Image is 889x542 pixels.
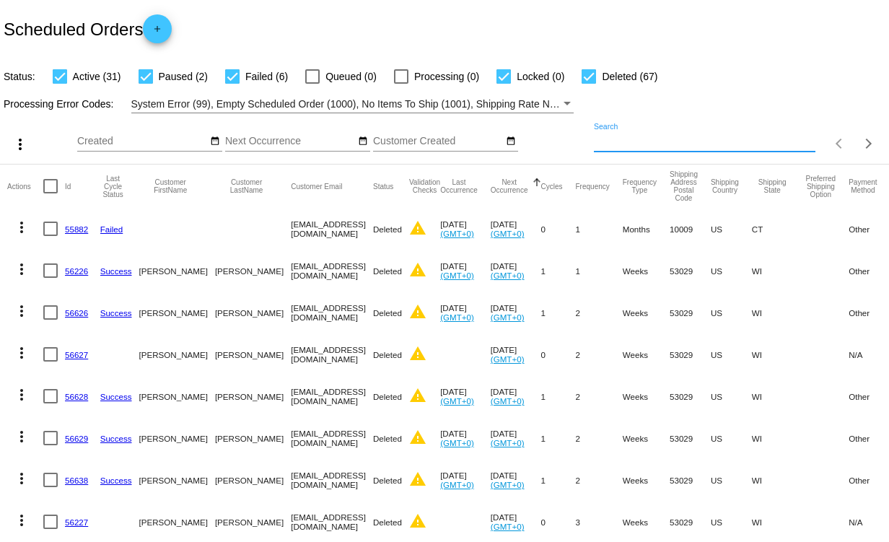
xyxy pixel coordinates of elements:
[13,219,30,236] mat-icon: more_vert
[409,165,440,208] mat-header-cell: Validation Checks
[517,68,564,85] span: Locked (0)
[440,438,474,447] a: (GMT+0)
[711,250,752,292] mat-cell: US
[623,333,670,375] mat-cell: Weeks
[291,208,373,250] mat-cell: [EMAIL_ADDRESS][DOMAIN_NAME]
[77,136,207,147] input: Created
[491,375,541,417] mat-cell: [DATE]
[245,68,288,85] span: Failed (6)
[100,434,132,443] a: Success
[491,229,525,238] a: (GMT+0)
[373,136,503,147] input: Customer Created
[825,129,854,158] button: Previous page
[491,354,525,364] a: (GMT+0)
[291,292,373,333] mat-cell: [EMAIL_ADDRESS][DOMAIN_NAME]
[13,344,30,362] mat-icon: more_vert
[541,375,576,417] mat-cell: 1
[65,476,88,485] a: 56638
[4,98,114,110] span: Processing Error Codes:
[576,292,623,333] mat-cell: 2
[752,208,806,250] mat-cell: CT
[215,292,291,333] mat-cell: [PERSON_NAME]
[623,459,670,501] mat-cell: Weeks
[711,417,752,459] mat-cell: US
[440,375,491,417] mat-cell: [DATE]
[602,68,657,85] span: Deleted (67)
[409,261,426,279] mat-icon: warning
[670,333,711,375] mat-cell: 53029
[215,417,291,459] mat-cell: [PERSON_NAME]
[711,333,752,375] mat-cell: US
[291,459,373,501] mat-cell: [EMAIL_ADDRESS][DOMAIN_NAME]
[373,350,402,359] span: Deleted
[149,24,166,41] mat-icon: add
[576,459,623,501] mat-cell: 2
[491,417,541,459] mat-cell: [DATE]
[541,250,576,292] mat-cell: 1
[100,266,132,276] a: Success
[373,308,402,318] span: Deleted
[491,271,525,280] a: (GMT+0)
[13,302,30,320] mat-icon: more_vert
[65,224,88,234] a: 55882
[215,375,291,417] mat-cell: [PERSON_NAME]
[13,512,30,529] mat-icon: more_vert
[541,208,576,250] mat-cell: 0
[440,208,491,250] mat-cell: [DATE]
[752,250,806,292] mat-cell: WI
[576,182,610,191] button: Change sorting for Frequency
[139,459,215,501] mat-cell: [PERSON_NAME]
[409,512,426,530] mat-icon: warning
[440,459,491,501] mat-cell: [DATE]
[491,438,525,447] a: (GMT+0)
[373,392,402,401] span: Deleted
[440,250,491,292] mat-cell: [DATE]
[576,375,623,417] mat-cell: 2
[670,417,711,459] mat-cell: 53029
[623,178,657,194] button: Change sorting for FrequencyType
[506,136,516,147] mat-icon: date_range
[139,178,202,194] button: Change sorting for CustomerFirstName
[215,178,278,194] button: Change sorting for CustomerLastName
[594,136,815,147] input: Search
[491,292,541,333] mat-cell: [DATE]
[100,476,132,485] a: Success
[65,182,71,191] button: Change sorting for Id
[291,250,373,292] mat-cell: [EMAIL_ADDRESS][DOMAIN_NAME]
[541,292,576,333] mat-cell: 1
[623,250,670,292] mat-cell: Weeks
[100,175,126,198] button: Change sorting for LastProcessingCycleId
[139,292,215,333] mat-cell: [PERSON_NAME]
[215,250,291,292] mat-cell: [PERSON_NAME]
[409,303,426,320] mat-icon: warning
[4,14,172,43] h2: Scheduled Orders
[491,396,525,406] a: (GMT+0)
[215,459,291,501] mat-cell: [PERSON_NAME]
[440,312,474,322] a: (GMT+0)
[100,308,132,318] a: Success
[491,480,525,489] a: (GMT+0)
[711,208,752,250] mat-cell: US
[491,178,528,194] button: Change sorting for NextOccurrenceUtc
[373,182,393,191] button: Change sorting for Status
[491,459,541,501] mat-cell: [DATE]
[440,229,474,238] a: (GMT+0)
[131,95,574,113] mat-select: Filter by Processing Error Codes
[854,129,883,158] button: Next page
[139,250,215,292] mat-cell: [PERSON_NAME]
[373,434,402,443] span: Deleted
[623,292,670,333] mat-cell: Weeks
[13,470,30,487] mat-icon: more_vert
[711,459,752,501] mat-cell: US
[139,375,215,417] mat-cell: [PERSON_NAME]
[440,480,474,489] a: (GMT+0)
[752,375,806,417] mat-cell: WI
[4,71,35,82] span: Status:
[491,250,541,292] mat-cell: [DATE]
[806,175,836,198] button: Change sorting for PreferredShippingOption
[440,417,491,459] mat-cell: [DATE]
[210,136,220,147] mat-icon: date_range
[623,417,670,459] mat-cell: Weeks
[670,170,698,202] button: Change sorting for ShippingPostcode
[373,476,402,485] span: Deleted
